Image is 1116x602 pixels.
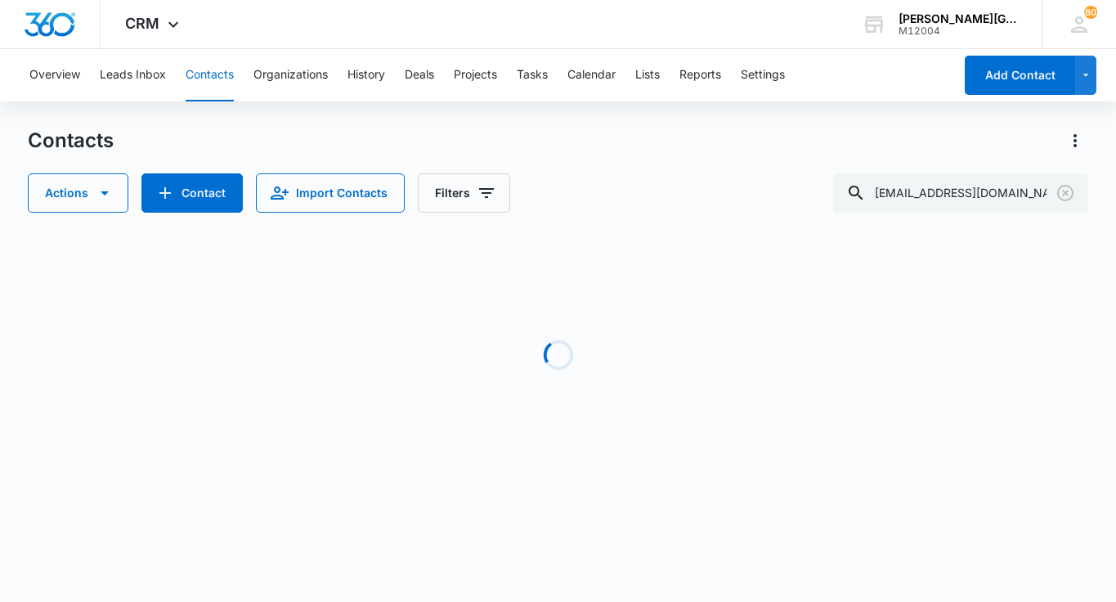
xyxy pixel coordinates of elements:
[418,173,510,213] button: Filters
[1084,6,1097,19] div: notifications count
[29,49,80,101] button: Overview
[1084,6,1097,19] span: 80
[186,49,234,101] button: Contacts
[100,49,166,101] button: Leads Inbox
[253,49,328,101] button: Organizations
[741,49,785,101] button: Settings
[454,49,497,101] button: Projects
[965,56,1075,95] button: Add Contact
[1052,180,1078,206] button: Clear
[899,25,1018,37] div: account id
[141,173,243,213] button: Add Contact
[899,12,1018,25] div: account name
[28,128,114,153] h1: Contacts
[1062,128,1088,154] button: Actions
[256,173,405,213] button: Import Contacts
[635,49,660,101] button: Lists
[405,49,434,101] button: Deals
[567,49,616,101] button: Calendar
[125,15,159,32] span: CRM
[679,49,721,101] button: Reports
[833,173,1088,213] input: Search Contacts
[28,173,128,213] button: Actions
[347,49,385,101] button: History
[517,49,548,101] button: Tasks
